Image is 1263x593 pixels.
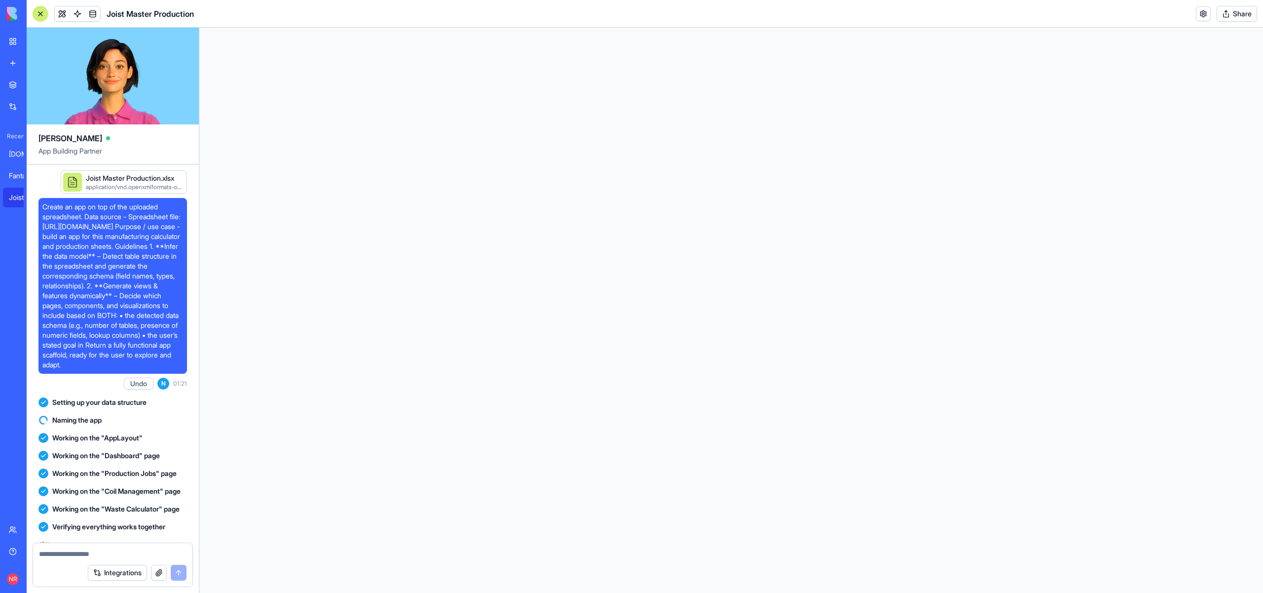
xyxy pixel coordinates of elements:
[1217,6,1257,22] button: Share
[3,188,42,207] a: Joist Master Production
[7,7,68,21] img: logo
[88,565,147,581] button: Integrations
[9,149,37,159] div: [DOMAIN_NAME] Assistant
[86,173,183,183] div: Joist Master Production.xlsx
[52,415,102,425] span: Naming the app
[52,504,180,514] span: Working on the "Waste Calculator" page
[3,166,42,186] a: Fantasy Football Draft Assistant
[52,522,165,532] span: Verifying everything works together
[173,380,187,388] span: 01:21
[42,202,183,370] span: Create an app on top of the uploaded spreadsheet. Data source - Spreadsheet file: [URL][DOMAIN_NA...
[124,378,153,390] button: Undo
[86,183,183,191] div: application/vnd.openxmlformats-officedocument.spreadsheetml.sheet
[38,132,102,144] span: [PERSON_NAME]
[38,540,187,567] h1: 🎉 Your Joist Master Production App is Ready!
[52,469,177,478] span: Working on the "Production Jobs" page
[107,8,194,20] h1: Joist Master Production
[52,397,147,407] span: Setting up your data structure
[3,132,24,140] span: Recent
[9,193,37,202] div: Joist Master Production
[157,378,169,390] span: N
[52,433,143,443] span: Working on the "AppLayout"
[52,451,160,461] span: Working on the "Dashboard" page
[52,486,181,496] span: Working on the "Coil Management" page
[7,573,19,585] span: NR
[38,146,187,164] span: App Building Partner
[3,144,42,164] a: [DOMAIN_NAME] Assistant
[9,171,37,181] div: Fantasy Football Draft Assistant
